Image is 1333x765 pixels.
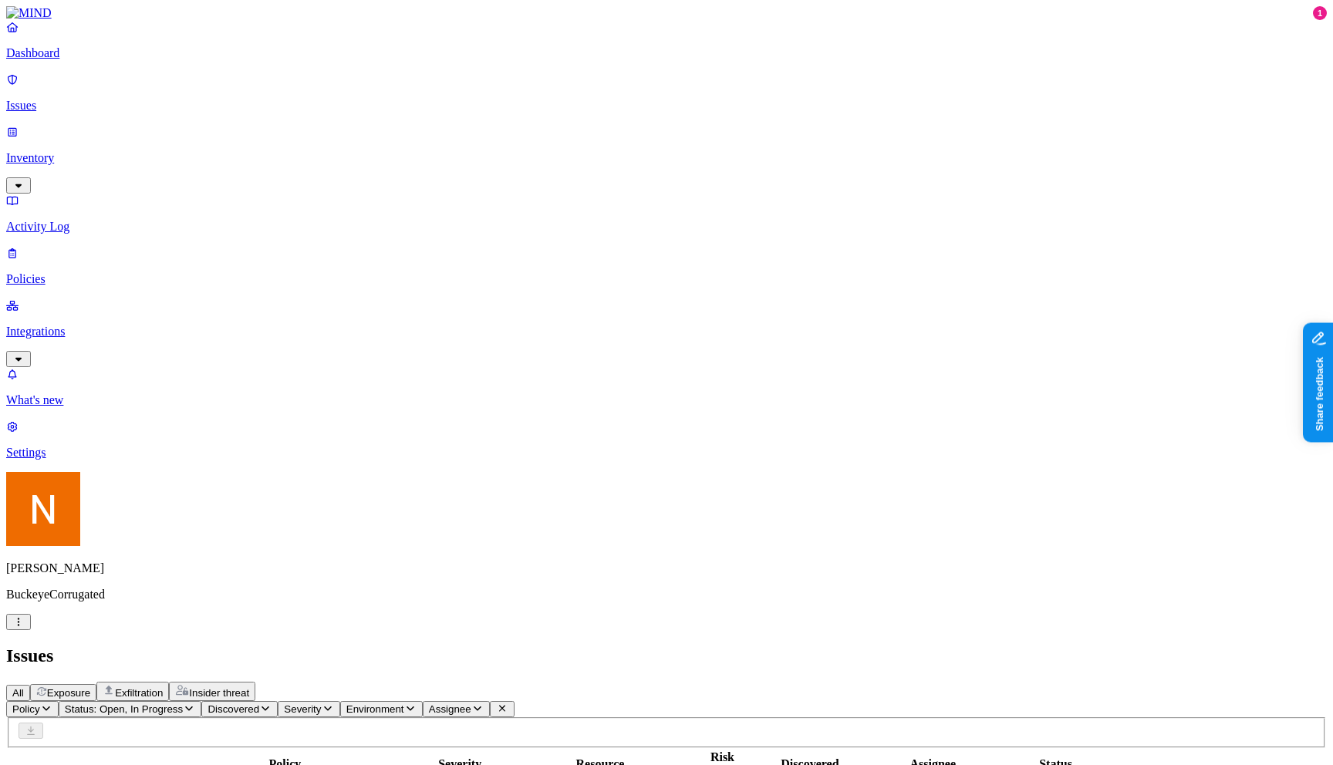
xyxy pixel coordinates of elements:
a: Policies [6,246,1327,286]
p: What's new [6,393,1327,407]
p: Settings [6,446,1327,460]
span: Severity [284,703,321,715]
span: Environment [346,703,404,715]
p: Activity Log [6,220,1327,234]
h2: Issues [6,645,1327,666]
img: Nitai Mishary [6,472,80,546]
p: [PERSON_NAME] [6,561,1327,575]
a: Issues [6,72,1327,113]
span: Exfiltration [115,687,163,699]
a: Activity Log [6,194,1327,234]
a: Settings [6,420,1327,460]
img: MIND [6,6,52,20]
p: BuckeyeCorrugated [6,588,1327,602]
p: Integrations [6,325,1327,339]
span: Policy [12,703,40,715]
span: Exposure [47,687,90,699]
p: Inventory [6,151,1327,165]
a: MIND [6,6,1327,20]
span: Discovered [208,703,259,715]
span: Status: Open, In Progress [65,703,183,715]
a: What's new [6,367,1327,407]
p: Issues [6,99,1327,113]
span: Assignee [429,703,471,715]
a: Integrations [6,298,1327,365]
a: Inventory [6,125,1327,191]
div: 1 [1313,6,1327,20]
p: Policies [6,272,1327,286]
a: Dashboard [6,20,1327,60]
span: Insider threat [189,687,249,699]
span: All [12,687,24,699]
p: Dashboard [6,46,1327,60]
